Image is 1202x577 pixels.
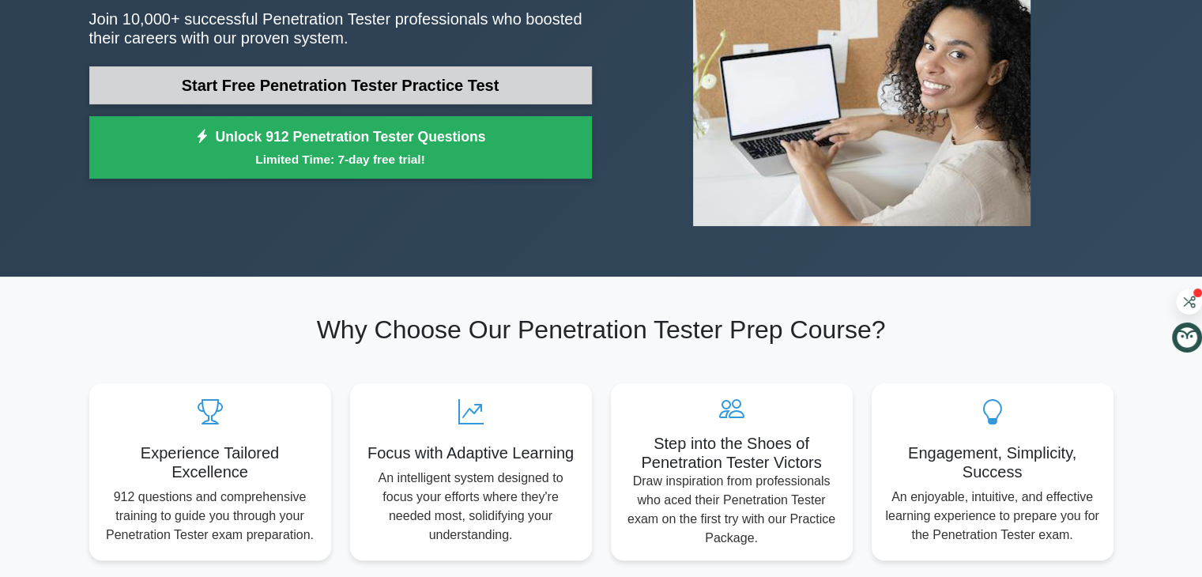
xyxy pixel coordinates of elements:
[89,116,592,179] a: Unlock 912 Penetration Tester QuestionsLimited Time: 7-day free trial!
[109,150,572,168] small: Limited Time: 7-day free trial!
[89,66,592,104] a: Start Free Penetration Tester Practice Test
[89,315,1113,345] h2: Why Choose Our Penetration Tester Prep Course?
[884,443,1101,481] h5: Engagement, Simplicity, Success
[102,488,318,545] p: 912 questions and comprehensive training to guide you through your Penetration Tester exam prepar...
[363,469,579,545] p: An intelligent system designed to focus your efforts where they're needed most, solidifying your ...
[624,472,840,548] p: Draw inspiration from professionals who aced their Penetration Tester exam on the first try with ...
[363,443,579,462] h5: Focus with Adaptive Learning
[89,9,592,47] p: Join 10,000+ successful Penetration Tester professionals who boosted their careers with our prove...
[624,434,840,472] h5: Step into the Shoes of Penetration Tester Victors
[102,443,318,481] h5: Experience Tailored Excellence
[884,488,1101,545] p: An enjoyable, intuitive, and effective learning experience to prepare you for the Penetration Tes...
